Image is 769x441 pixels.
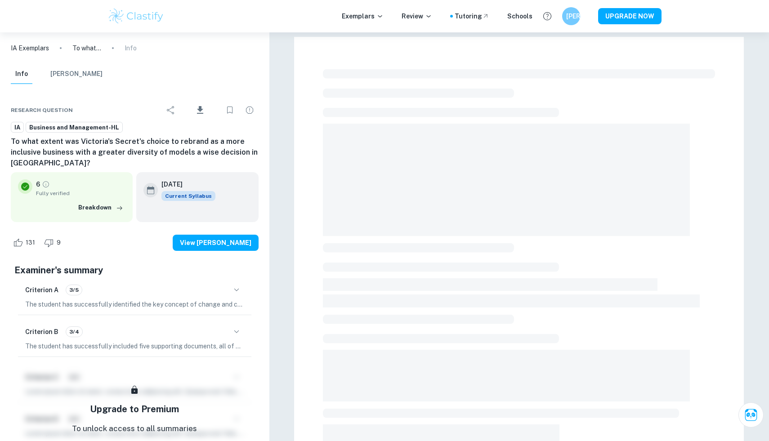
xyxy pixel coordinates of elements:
[173,235,259,251] button: View [PERSON_NAME]
[25,341,244,351] p: The student has successfully included five supporting documents, all of which are contemporary an...
[36,189,125,197] span: Fully verified
[161,191,215,201] span: Current Syllabus
[11,122,24,133] a: IA
[52,238,66,247] span: 9
[66,328,82,336] span: 3/4
[221,101,239,119] div: Bookmark
[11,236,40,250] div: Like
[72,43,101,53] p: To what extent was Victoria's Secret's choice to rebrand as a more inclusive business with a grea...
[36,179,40,189] p: 6
[25,299,244,309] p: The student has successfully identified the key concept of change and clearly indicated it on the...
[125,43,137,53] p: Info
[107,7,165,25] img: Clastify logo
[90,402,179,416] h5: Upgrade to Premium
[562,7,580,25] button: [PERSON_NAME]
[21,238,40,247] span: 131
[50,64,103,84] button: [PERSON_NAME]
[598,8,662,24] button: UPGRADE NOW
[11,123,23,132] span: IA
[241,101,259,119] div: Report issue
[25,285,58,295] h6: Criterion A
[26,122,123,133] a: Business and Management-HL
[11,43,49,53] a: IA Exemplars
[402,11,432,21] p: Review
[11,64,32,84] button: Info
[566,11,577,21] h6: [PERSON_NAME]
[342,11,384,21] p: Exemplars
[540,9,555,24] button: Help and Feedback
[182,98,219,122] div: Download
[11,136,259,169] h6: To what extent was Victoria's Secret's choice to rebrand as a more inclusive business with a grea...
[11,106,73,114] span: Research question
[72,423,197,435] p: To unlock access to all summaries
[14,263,255,277] h5: Examiner's summary
[25,327,58,337] h6: Criterion B
[76,201,125,214] button: Breakdown
[26,123,122,132] span: Business and Management-HL
[455,11,489,21] a: Tutoring
[42,236,66,250] div: Dislike
[738,402,764,428] button: Ask Clai
[507,11,532,21] a: Schools
[42,180,50,188] a: Grade fully verified
[162,101,180,119] div: Share
[161,179,208,189] h6: [DATE]
[161,191,215,201] div: This exemplar is based on the current syllabus. Feel free to refer to it for inspiration/ideas wh...
[66,286,82,294] span: 3/5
